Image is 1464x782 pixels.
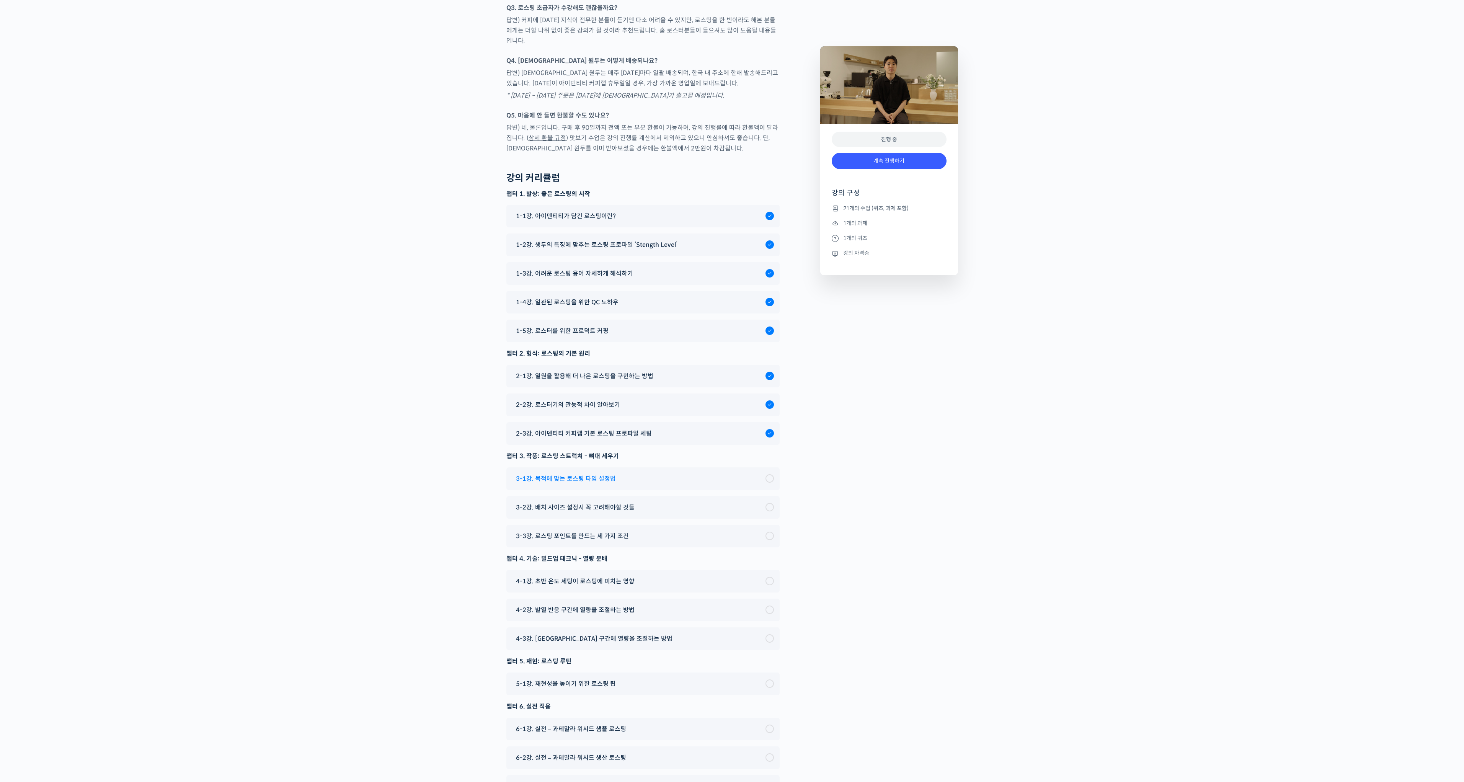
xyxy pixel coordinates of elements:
[506,701,780,712] div: 챕터 6. 실전 적용
[512,576,774,586] a: 4-1강. 초반 온도 세팅이 로스팅에 미치는 영향
[516,428,652,439] span: 2-3강. 아이덴티티 커피랩 기본 로스팅 프로파일 세팅
[118,254,127,260] span: 설정
[512,326,774,336] a: 1-5강. 로스터를 위한 프로덕트 커핑
[24,254,29,260] span: 홈
[512,502,774,513] a: 3-2강. 배치 사이즈 설정시 꼭 고려해야할 것들
[2,243,51,262] a: 홈
[506,111,609,119] strong: Q5. 마음에 안 들면 환불할 수도 있나요?
[506,91,725,100] em: * [DATE] ~ [DATE] 주문은 [DATE]에 [DEMOGRAPHIC_DATA]가 출고될 예정입니다.
[516,724,626,734] span: 6-1강. 실전 – 과테말라 워시드 샘플 로스팅
[512,473,774,484] a: 3-1강. 목적에 맞는 로스팅 타임 설정법
[516,576,635,586] span: 4-1강. 초반 온도 세팅이 로스팅에 미치는 영향
[832,204,947,213] li: 21개의 수업 (퀴즈, 과제 포함)
[516,326,609,336] span: 1-5강. 로스터를 위한 프로덕트 커핑
[506,553,780,564] div: 챕터 4. 기술: 빌드업 테크닉 - 열량 분배
[516,605,635,615] span: 4-2강. 발열 반응 구간에 열량을 조절하는 방법
[512,428,774,439] a: 2-3강. 아이덴티티 커피랩 기본 로스팅 프로파일 세팅
[516,371,653,381] span: 2-1강. 열원을 활용해 더 나은 로스팅을 구현하는 방법
[832,219,947,228] li: 1개의 과제
[512,371,774,381] a: 2-1강. 열원을 활용해 더 나은 로스팅을 구현하는 방법
[516,400,620,410] span: 2-2강. 로스터기의 관능적 차이 알아보기
[832,249,947,258] li: 강의 자격증
[506,68,780,88] p: 답변) [DEMOGRAPHIC_DATA] 원두는 매주 [DATE]마다 일괄 배송되며, 한국 내 주소에 한해 발송해드리고 있습니다. [DATE]이 아이덴티티 커피랩 휴무일일 경...
[832,188,947,204] h4: 강의 구성
[512,211,774,221] a: 1-1강. 아이덴티티가 담긴 로스팅이란?
[516,633,672,644] span: 4-3강. [GEOGRAPHIC_DATA] 구간에 열량을 조절하는 방법
[506,348,780,359] div: 챕터 2. 형식: 로스팅의 기본 원리
[516,753,626,763] span: 6-2강. 실전 – 과테말라 워시드 생산 로스팅
[70,255,79,261] span: 대화
[512,268,774,279] a: 1-3강. 어려운 로스팅 용어 자세하게 해석하기
[506,57,658,65] strong: Q4. [DEMOGRAPHIC_DATA] 원두는 어떻게 배송되나요?
[99,243,147,262] a: 설정
[506,4,617,12] strong: Q3. 로스팅 초급자가 수강해도 괜찮을까요?
[832,153,947,169] a: 계속 진행하기
[512,605,774,615] a: 4-2강. 발열 반응 구간에 열량을 조절하는 방법
[529,134,566,142] a: 상세 환불 규정
[516,211,616,221] span: 1-1강. 아이덴티티가 담긴 로스팅이란?
[832,132,947,147] div: 진행 중
[512,724,774,734] a: 6-1강. 실전 – 과테말라 워시드 샘플 로스팅
[512,753,774,763] a: 6-2강. 실전 – 과테말라 워시드 생산 로스팅
[516,531,629,541] span: 3-3강. 로스팅 포인트를 만드는 세 가지 조건
[516,240,677,250] span: 1-2강. 생두의 특징에 맞추는 로스팅 프로파일 ‘Stength Level’
[832,233,947,243] li: 1개의 퀴즈
[51,243,99,262] a: 대화
[516,297,619,307] span: 1-4강. 일관된 로스팅을 위한 QC 노하우
[506,451,780,461] div: 챕터 3. 작풍: 로스팅 스트럭쳐 - 뼈대 세우기
[512,400,774,410] a: 2-2강. 로스터기의 관능적 차이 알아보기
[506,190,780,198] h3: 챕터 1. 발상: 좋은 로스팅의 시작
[512,240,774,250] a: 1-2강. 생두의 특징에 맞추는 로스팅 프로파일 ‘Stength Level’
[516,268,633,279] span: 1-3강. 어려운 로스팅 용어 자세하게 해석하기
[512,531,774,541] a: 3-3강. 로스팅 포인트를 만드는 세 가지 조건
[516,473,616,484] span: 3-1강. 목적에 맞는 로스팅 타임 설정법
[506,122,780,153] p: 답변) 네, 물론입니다. 구매 후 90일까지 전액 또는 부분 환불이 가능하며, 강의 진행률에 따라 환불액이 달라집니다. ( ) 맛보기 수업은 강의 진행률 계산에서 제외하고 있...
[506,173,560,184] h2: 강의 커리큘럼
[512,633,774,644] a: 4-3강. [GEOGRAPHIC_DATA] 구간에 열량을 조절하는 방법
[506,656,780,666] div: 챕터 5. 재현: 로스팅 루틴
[506,15,780,46] p: 답변) 커피에 [DATE] 지식이 전무한 분들이 듣기엔 다소 어려울 수 있지만, 로스팅을 한 번이라도 해본 분들에게는 더할 나위 없이 좋은 강의가 될 것이라 추천드립니다. 홈...
[512,297,774,307] a: 1-4강. 일관된 로스팅을 위한 QC 노하우
[516,502,635,513] span: 3-2강. 배치 사이즈 설정시 꼭 고려해야할 것들
[512,679,774,689] a: 5-1강. 재현성을 높이기 위한 로스팅 팁
[516,679,616,689] span: 5-1강. 재현성을 높이기 위한 로스팅 팁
